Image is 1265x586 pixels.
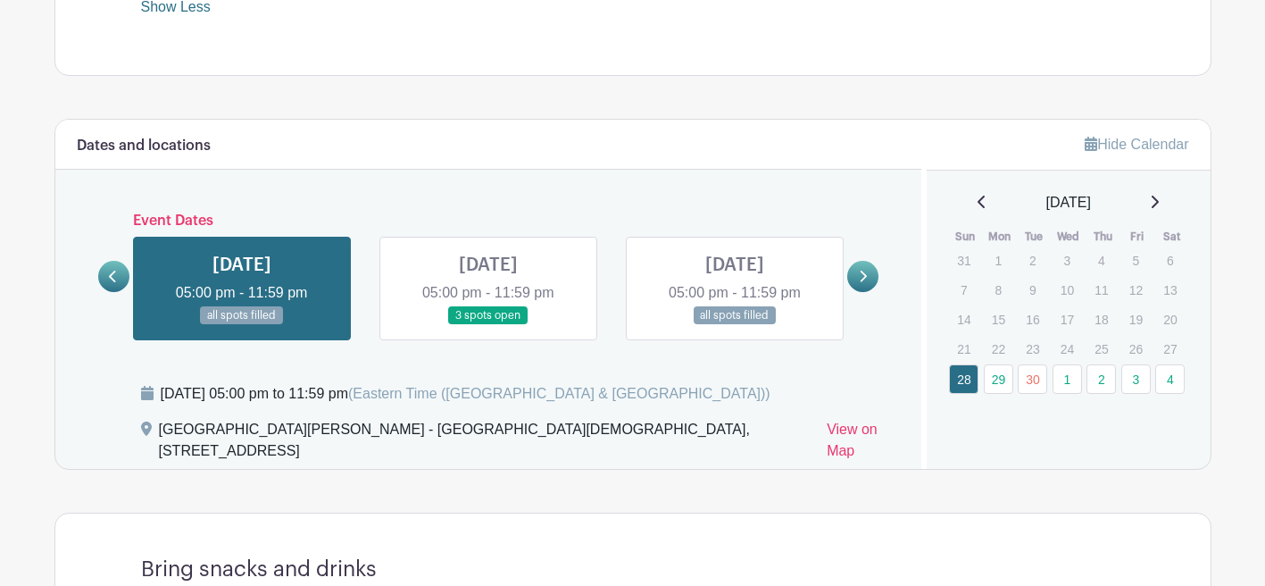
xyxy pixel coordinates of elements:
p: 14 [949,306,978,333]
p: 12 [1121,276,1151,304]
p: 23 [1018,335,1047,363]
th: Sat [1154,228,1189,246]
p: 18 [1086,306,1116,333]
p: 22 [984,335,1013,363]
p: 10 [1053,276,1082,304]
p: 7 [949,276,978,304]
p: 26 [1121,335,1151,363]
span: [DATE] [1046,192,1091,213]
a: 2 [1086,364,1116,394]
div: [DATE] 05:00 pm to 11:59 pm [161,383,770,405]
h6: Event Dates [129,213,848,230]
th: Mon [983,228,1018,246]
p: 1 [984,247,1013,274]
a: View on Map [827,419,900,469]
a: 29 [984,364,1013,394]
p: 2 [1018,247,1047,274]
th: Sun [948,228,983,246]
a: 4 [1155,364,1185,394]
p: 16 [1018,306,1047,333]
th: Fri [1120,228,1155,246]
p: 31 [949,247,978,274]
p: 17 [1053,306,1082,333]
a: 30 [1018,364,1047,394]
p: 3 [1053,247,1082,274]
th: Thu [1086,228,1120,246]
p: 27 [1155,335,1185,363]
p: 11 [1086,276,1116,304]
h6: Dates and locations [77,138,211,155]
p: 21 [949,335,978,363]
th: Wed [1052,228,1086,246]
a: 3 [1121,364,1151,394]
p: 24 [1053,335,1082,363]
a: 28 [949,364,978,394]
p: 25 [1086,335,1116,363]
p: 6 [1155,247,1185,274]
p: 9 [1018,276,1047,304]
p: 13 [1155,276,1185,304]
p: 15 [984,306,1013,333]
p: 20 [1155,306,1185,333]
th: Tue [1017,228,1052,246]
h4: Bring snacks and drinks [141,557,377,582]
a: 1 [1053,364,1082,394]
p: 19 [1121,306,1151,333]
p: 5 [1121,247,1151,274]
p: 4 [1086,247,1116,274]
a: Hide Calendar [1085,137,1188,152]
span: (Eastern Time ([GEOGRAPHIC_DATA] & [GEOGRAPHIC_DATA])) [348,386,770,401]
p: 8 [984,276,1013,304]
div: [GEOGRAPHIC_DATA][PERSON_NAME] - [GEOGRAPHIC_DATA][DEMOGRAPHIC_DATA], [STREET_ADDRESS] [159,419,813,469]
